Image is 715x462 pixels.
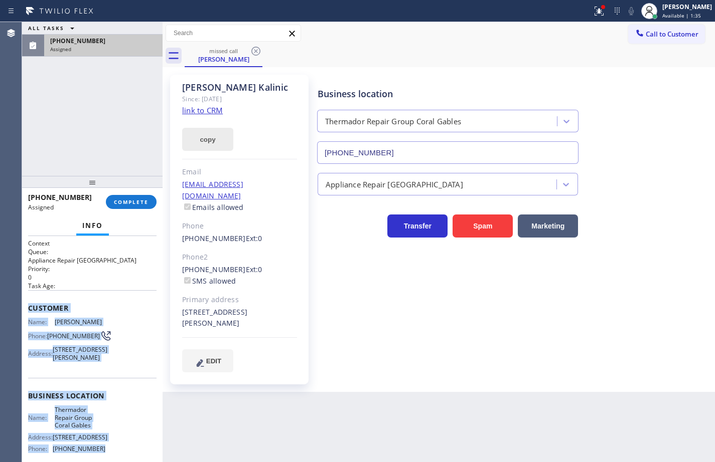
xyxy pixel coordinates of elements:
[28,203,54,211] span: Assigned
[387,214,448,238] button: Transfer
[166,25,301,41] input: Search
[184,277,191,284] input: SMS allowed
[55,318,105,326] span: [PERSON_NAME]
[246,265,262,274] span: Ext: 0
[28,192,92,202] span: [PHONE_NUMBER]
[28,273,157,282] p: 0
[28,391,157,400] span: Business location
[28,433,53,441] span: Address:
[50,37,105,45] span: [PHONE_NUMBER]
[662,12,701,19] span: Available | 1:35
[47,332,100,340] span: [PHONE_NUMBER]
[186,47,261,55] div: missed call
[184,203,191,210] input: Emails allowed
[186,55,261,64] div: [PERSON_NAME]
[82,221,103,230] span: Info
[28,332,47,340] span: Phone:
[206,357,221,365] span: EDIT
[182,82,297,93] div: [PERSON_NAME] Kalinic
[628,25,705,44] button: Call to Customer
[50,46,71,53] span: Assigned
[28,265,157,273] h2: Priority:
[326,178,463,190] div: Appliance Repair [GEOGRAPHIC_DATA]
[246,234,262,243] span: Ext: 0
[28,445,53,452] span: Phone:
[182,252,297,263] div: Phone2
[453,214,513,238] button: Spam
[182,276,236,286] label: SMS allowed
[182,307,297,330] div: [STREET_ADDRESS][PERSON_NAME]
[182,166,297,178] div: Email
[186,45,261,66] div: Alex Kalinic
[76,216,109,236] button: Info
[114,198,149,205] span: COMPLETE
[28,350,53,357] span: Address:
[22,22,84,34] button: ALL TASKS
[182,93,297,105] div: Since: [DATE]
[28,248,157,256] h2: Queue:
[318,87,578,101] div: Business location
[28,414,55,421] span: Name:
[182,294,297,306] div: Primary address
[182,234,246,243] a: [PHONE_NUMBER]
[317,141,579,164] input: Phone Number
[28,303,157,313] span: Customer
[53,445,105,452] span: [PHONE_NUMBER]
[28,25,64,32] span: ALL TASKS
[662,3,712,11] div: [PERSON_NAME]
[28,239,157,248] h1: Context
[53,433,107,441] span: [STREET_ADDRESS]
[28,282,157,290] h2: Task Age:
[182,220,297,232] div: Phone
[518,214,578,238] button: Marketing
[28,318,55,326] span: Name:
[55,406,105,429] span: Thermador Repair Group Coral Gables
[182,128,233,151] button: copy
[182,265,246,274] a: [PHONE_NUMBER]
[28,256,157,265] p: Appliance Repair [GEOGRAPHIC_DATA]
[106,195,157,209] button: COMPLETE
[53,346,107,361] span: [STREET_ADDRESS][PERSON_NAME]
[624,4,638,18] button: Mute
[182,349,233,372] button: EDIT
[325,116,461,127] div: Thermador Repair Group Coral Gables
[182,179,243,200] a: [EMAIL_ADDRESS][DOMAIN_NAME]
[646,30,698,39] span: Call to Customer
[182,105,223,115] a: link to CRM
[182,202,244,212] label: Emails allowed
